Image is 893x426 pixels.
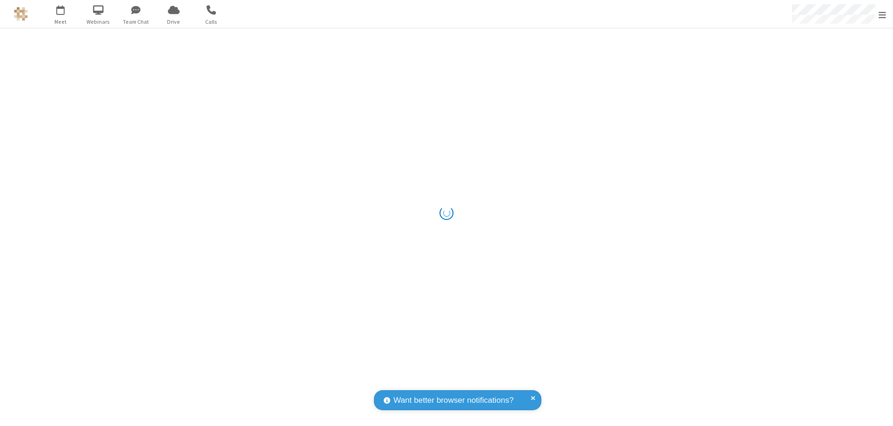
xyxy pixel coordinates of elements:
[393,394,513,406] span: Want better browser notifications?
[194,18,229,26] span: Calls
[14,7,28,21] img: QA Selenium DO NOT DELETE OR CHANGE
[156,18,191,26] span: Drive
[43,18,78,26] span: Meet
[81,18,116,26] span: Webinars
[119,18,153,26] span: Team Chat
